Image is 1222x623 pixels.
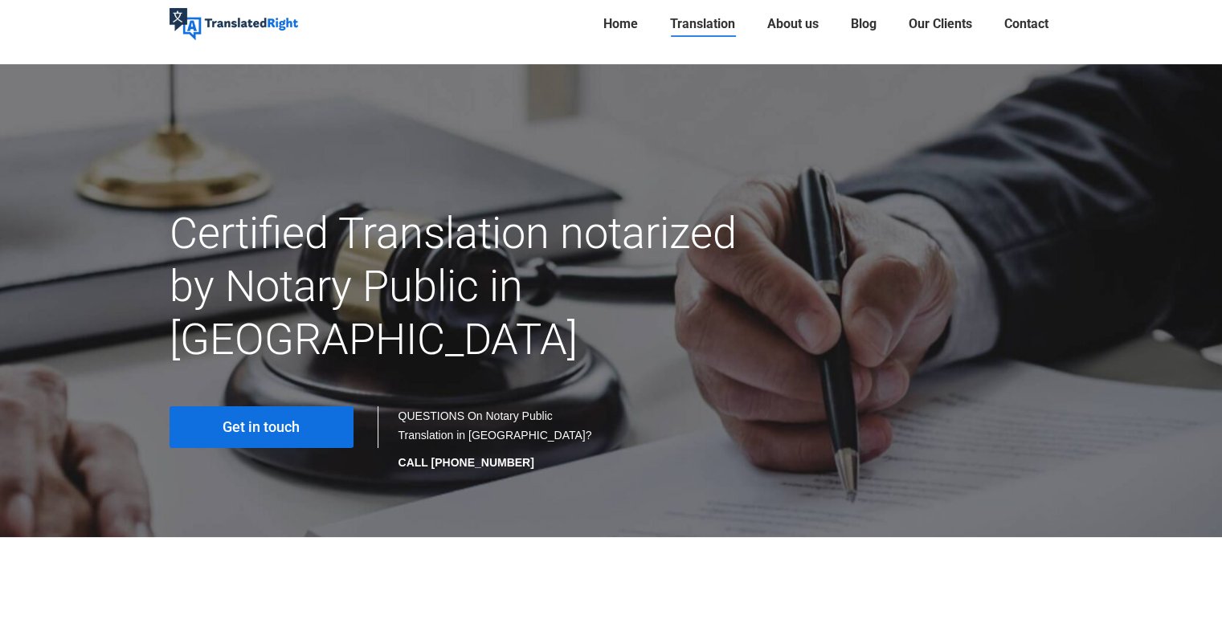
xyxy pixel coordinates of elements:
[767,16,819,32] span: About us
[398,406,595,472] div: QUESTIONS On Notary Public Translation in [GEOGRAPHIC_DATA]?
[398,456,534,469] strong: CALL [PHONE_NUMBER]
[851,16,877,32] span: Blog
[170,8,298,40] img: Translated Right
[603,16,638,32] span: Home
[223,419,300,435] span: Get in touch
[170,207,750,366] h1: Certified Translation notarized by Notary Public in [GEOGRAPHIC_DATA]
[909,16,972,32] span: Our Clients
[1004,16,1048,32] span: Contact
[670,16,735,32] span: Translation
[170,406,354,448] a: Get in touch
